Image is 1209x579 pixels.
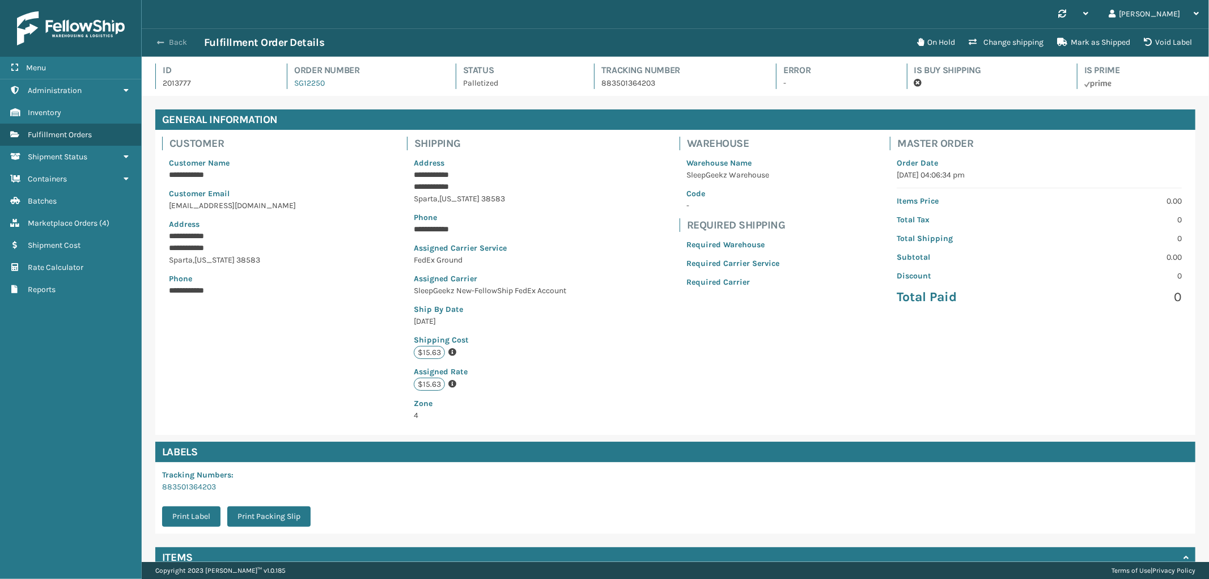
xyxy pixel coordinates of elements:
h4: Warehouse [687,137,786,150]
p: Required Carrier Service [686,257,779,269]
p: Total Paid [897,289,1032,306]
span: Sparta [169,255,193,265]
p: [EMAIL_ADDRESS][DOMAIN_NAME] [169,200,296,212]
p: 0 [1046,270,1182,282]
p: Shipping Cost [414,334,569,346]
h4: Shipping [414,137,575,150]
p: 883501364203 [601,77,756,89]
h4: Tracking Number [601,64,756,77]
button: Void Label [1137,31,1199,54]
p: FedEx Ground [414,254,569,266]
p: Zone [414,398,569,409]
h3: Fulfillment Order Details [204,36,324,49]
img: logo [17,11,125,45]
span: Marketplace Orders [28,218,97,228]
p: 0 [1046,233,1182,244]
p: Discount [897,270,1032,282]
h4: Customer [169,137,303,150]
p: Code [686,188,779,200]
span: Address [169,219,200,229]
h4: Status [463,64,574,77]
span: Reports [28,285,56,294]
p: Assigned Carrier [414,273,569,285]
i: Change shipping [969,38,977,46]
span: Fulfillment Orders [28,130,92,140]
p: $15.63 [414,346,445,359]
h4: Is Prime [1084,64,1195,77]
button: Mark as Shipped [1050,31,1137,54]
p: Warehouse Name [686,157,779,169]
h4: Master Order [897,137,1189,150]
p: - [686,200,779,212]
p: 0.00 [1046,195,1182,207]
button: Print Packing Slip [227,506,311,527]
span: [US_STATE] [194,255,235,265]
p: 0.00 [1046,251,1182,263]
p: Required Carrier [686,276,779,288]
h4: Labels [155,442,1195,462]
a: Privacy Policy [1152,567,1195,574]
span: 4 [414,398,569,420]
i: Mark as Shipped [1057,38,1067,46]
p: 0 [1046,289,1182,306]
p: [DATE] 04:06:34 pm [897,169,1182,181]
span: , [438,194,439,204]
p: Items Price [897,195,1032,207]
span: Containers [28,174,67,184]
p: $15.63 [414,378,445,391]
p: Ship By Date [414,303,569,315]
span: [US_STATE] [439,194,480,204]
h4: Error [783,64,886,77]
p: Required Warehouse [686,239,779,251]
h4: Required Shipping [687,218,786,232]
button: Print Label [162,506,220,527]
h4: Items [162,551,193,564]
span: Inventory [28,108,61,117]
p: SleepGeekz Warehouse [686,169,779,181]
p: Customer Email [169,188,296,200]
p: Assigned Carrier Service [414,242,569,254]
button: Back [152,37,204,48]
div: | [1112,562,1195,579]
span: Address [414,158,444,168]
span: 38583 [236,255,260,265]
p: Total Shipping [897,233,1032,244]
p: Palletized [463,77,574,89]
p: Customer Name [169,157,296,169]
p: Assigned Rate [414,366,569,378]
h4: Id [163,64,266,77]
p: [DATE] [414,315,569,327]
span: , [193,255,194,265]
span: ( 4 ) [99,218,109,228]
span: Tracking Numbers : [162,470,234,480]
a: Terms of Use [1112,567,1151,574]
button: On Hold [910,31,962,54]
h4: Is Buy Shipping [914,64,1057,77]
span: Rate Calculator [28,263,83,272]
span: Sparta [414,194,438,204]
p: Subtotal [897,251,1032,263]
span: Administration [28,86,82,95]
span: Shipment Status [28,152,87,162]
a: SG12250 [294,78,325,88]
button: Change shipping [962,31,1050,54]
p: Phone [414,212,569,223]
span: Batches [28,196,57,206]
h4: Order Number [294,64,435,77]
p: 0 [1046,214,1182,226]
p: Copyright 2023 [PERSON_NAME]™ v 1.0.185 [155,562,286,579]
i: VOIDLABEL [1144,38,1152,46]
p: - [783,77,886,89]
p: Total Tax [897,214,1032,226]
a: 883501364203 [162,482,216,492]
h4: General Information [155,109,1195,130]
span: Menu [26,63,46,73]
i: On Hold [917,38,924,46]
p: SleepGeekz New-FellowShip FedEx Account [414,285,569,297]
p: Order Date [897,157,1182,169]
span: Shipment Cost [28,240,80,250]
span: 38583 [481,194,505,204]
p: 2013777 [163,77,266,89]
p: Phone [169,273,296,285]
